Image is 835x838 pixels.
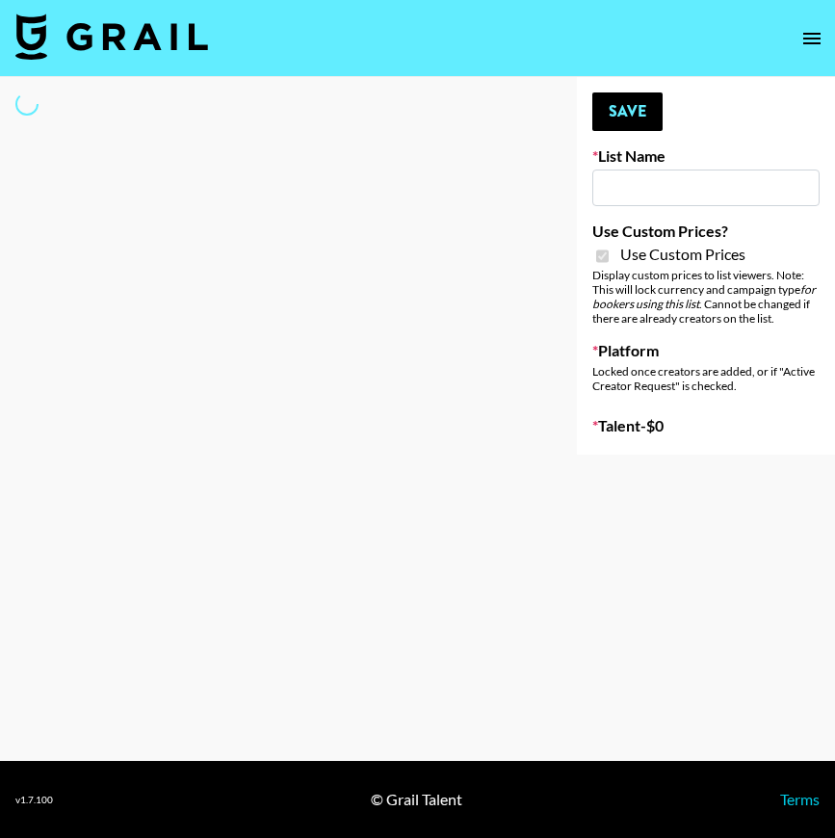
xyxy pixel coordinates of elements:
[15,13,208,60] img: Grail Talent
[592,222,820,241] label: Use Custom Prices?
[793,19,831,58] button: open drawer
[592,364,820,393] div: Locked once creators are added, or if "Active Creator Request" is checked.
[780,790,820,808] a: Terms
[592,282,816,311] em: for bookers using this list
[15,794,53,806] div: v 1.7.100
[620,245,745,264] span: Use Custom Prices
[592,416,820,435] label: Talent - $ 0
[592,341,820,360] label: Platform
[592,146,820,166] label: List Name
[592,92,663,131] button: Save
[592,268,820,326] div: Display custom prices to list viewers. Note: This will lock currency and campaign type . Cannot b...
[371,790,462,809] div: © Grail Talent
